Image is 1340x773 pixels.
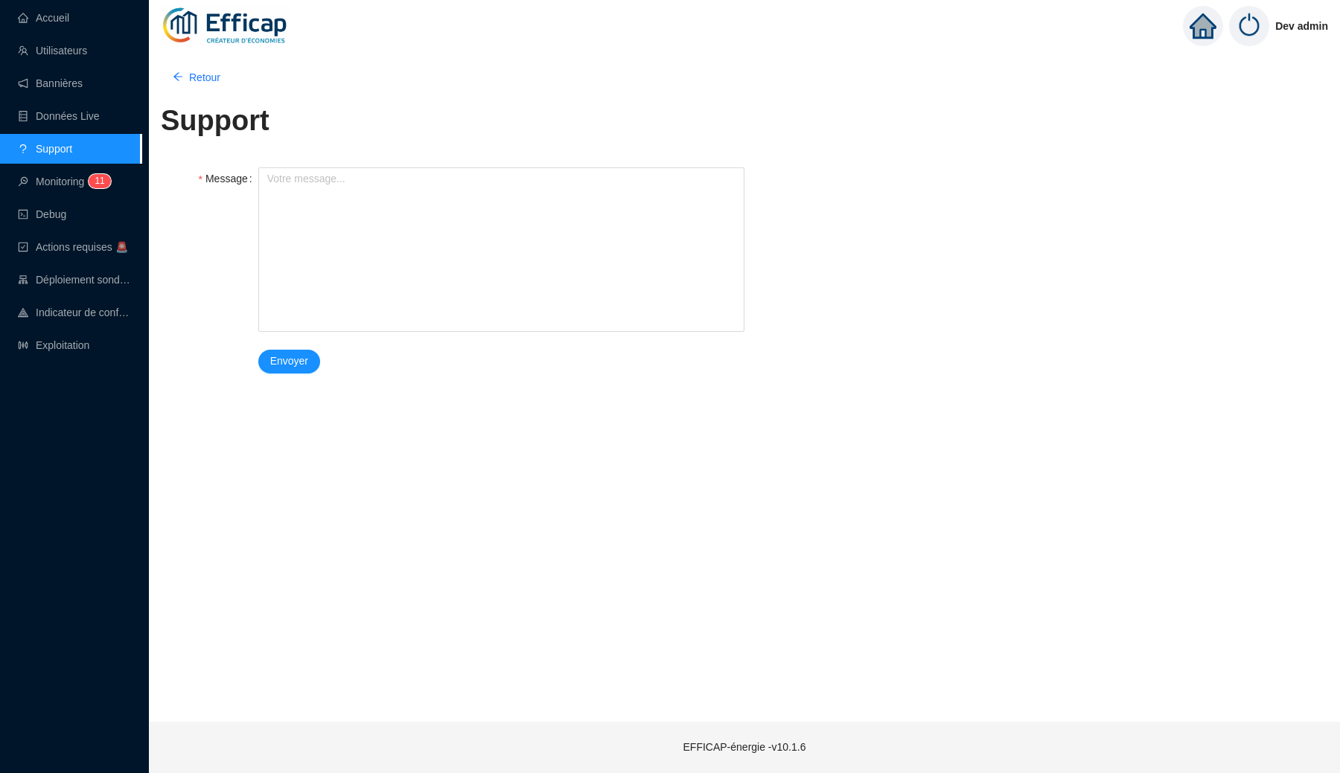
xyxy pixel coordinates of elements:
a: slidersExploitation [18,339,89,351]
a: monitorMonitoring11 [18,176,106,187]
textarea: Message [258,167,744,332]
span: EFFICAP-énergie - v10.1.6 [683,741,806,753]
span: 1 [100,176,105,186]
a: clusterDéploiement sondes [18,274,131,286]
button: Envoyer [258,350,320,373]
button: Retour [161,65,232,89]
span: Dev admin [1275,2,1328,50]
a: databaseDonnées Live [18,110,100,122]
span: home [1190,13,1216,39]
a: questionSupport [18,143,72,155]
span: Envoyer [270,353,308,369]
span: check-square [18,242,28,252]
span: Actions requises 🚨 [36,241,128,253]
a: codeDebug [18,208,66,220]
h1: Support [161,104,269,138]
a: heat-mapIndicateur de confort [18,307,131,318]
span: arrow-left [173,71,183,82]
label: Message [199,167,258,191]
sup: 11 [89,174,110,188]
span: Retour [189,70,220,86]
a: notificationBannières [18,77,83,89]
span: 1 [95,176,100,186]
a: homeAccueil [18,12,69,24]
img: power [1229,6,1269,46]
a: teamUtilisateurs [18,45,87,57]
